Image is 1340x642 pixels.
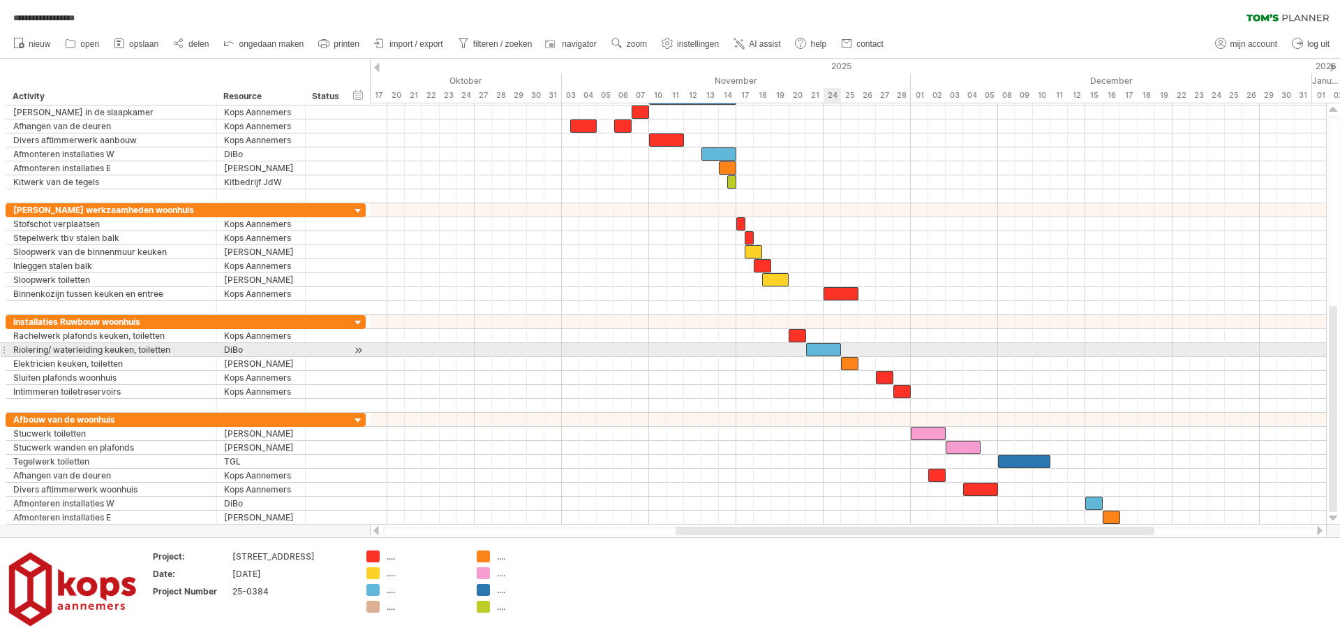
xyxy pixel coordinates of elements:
[422,88,440,103] div: woensdag, 22 Oktober 2025
[719,88,736,103] div: vrijdag, 14 November 2025
[13,427,209,440] div: Stucwerk toiletten
[730,35,784,53] a: AI assist
[223,89,297,103] div: Resource
[876,88,893,103] div: donderdag, 27 November 2025
[13,89,209,103] div: Activity
[928,88,946,103] div: dinsdag, 2 December 2025
[13,231,209,245] div: Stepelwerk tbv stalen balk
[224,161,298,175] div: [PERSON_NAME]
[13,329,209,342] div: Rachelwerk plafonds keuken, toiletten
[13,203,209,217] div: [PERSON_NAME] werkzaamheden woonhuis
[1288,35,1334,53] a: log uit
[387,567,463,579] div: ....
[754,88,771,103] div: dinsdag, 18 November 2025
[224,343,298,356] div: DiBo
[153,550,230,562] div: Project:
[232,585,350,597] div: 25-0384
[224,371,298,384] div: Kops Aannemers
[667,88,684,103] div: dinsdag, 11 November 2025
[1212,35,1281,53] a: mijn account
[13,105,209,119] div: [PERSON_NAME] in de slaapkamer
[334,39,359,49] span: printen
[981,88,998,103] div: vrijdag, 5 December 2025
[440,88,457,103] div: donderdag, 23 Oktober 2025
[13,441,209,454] div: Stucwerk wanden en plafonds
[13,357,209,370] div: Elektricien keuken, toiletten
[224,497,298,510] div: DiBo
[911,73,1312,88] div: December 2025
[1033,88,1050,103] div: woensdag, 10 December 2025
[1050,88,1068,103] div: donderdag, 11 December 2025
[632,88,649,103] div: vrijdag, 7 November 2025
[224,511,298,524] div: [PERSON_NAME]
[963,88,981,103] div: donderdag, 4 December 2025
[473,39,533,49] span: filteren / zoeken
[497,584,573,596] div: ....
[13,161,209,175] div: Afmonteren installaties E
[475,88,492,103] div: maandag, 27 Oktober 2025
[224,105,298,119] div: Kops Aannemers
[1260,88,1277,103] div: maandag, 29 December 2025
[701,88,719,103] div: donderdag, 13 November 2025
[224,245,298,258] div: [PERSON_NAME]
[658,35,723,53] a: instellingen
[492,88,509,103] div: dinsdag, 28 Oktober 2025
[13,511,209,524] div: Afmonteren installaties E
[841,88,858,103] div: dinsdag, 25 November 2025
[387,601,463,613] div: ....
[13,147,209,161] div: Afmonteren installaties W
[1120,88,1138,103] div: woensdag, 17 December 2025
[232,550,350,562] div: [STREET_ADDRESS]
[224,147,298,161] div: DiBo
[544,88,562,103] div: vrijdag, 31 Oktober 2025
[224,287,298,300] div: Kops Aannemers
[29,39,50,49] span: nieuw
[527,88,544,103] div: donderdag, 30 Oktober 2025
[13,455,209,468] div: Tegelwerk toiletten
[61,35,103,53] a: open
[856,39,884,49] span: contact
[13,343,209,356] div: Riolering/ waterleiding keuken, toiletten
[389,39,443,49] span: import / export
[1312,88,1330,103] div: donderdag, 1 Januari 2026
[1277,88,1295,103] div: dinsdag, 30 December 2025
[597,88,614,103] div: woensdag, 5 November 2025
[789,88,806,103] div: donderdag, 20 November 2025
[627,39,647,49] span: zoom
[1230,39,1277,49] span: mijn account
[224,385,298,398] div: Kops Aannemers
[387,550,463,562] div: ....
[649,88,667,103] div: maandag, 10 November 2025
[13,315,209,328] div: Installaties Ruwbouw woonhuis
[1207,88,1225,103] div: woensdag, 24 December 2025
[370,88,387,103] div: vrijdag, 17 Oktober 2025
[224,273,298,286] div: [PERSON_NAME]
[509,88,527,103] div: woensdag, 29 Oktober 2025
[1295,88,1312,103] div: woensdag, 31 December 2025
[810,39,826,49] span: help
[13,469,209,482] div: Afhangen van de deuren
[405,88,422,103] div: dinsdag, 21 Oktober 2025
[454,35,537,53] a: filteren / zoeken
[10,35,54,53] a: nieuw
[1085,88,1103,103] div: maandag, 15 December 2025
[749,39,780,49] span: AI assist
[1155,88,1172,103] div: vrijdag, 19 December 2025
[893,88,911,103] div: vrijdag, 28 November 2025
[543,35,600,53] a: navigator
[80,39,99,49] span: open
[224,357,298,370] div: [PERSON_NAME]
[736,88,754,103] div: maandag, 17 November 2025
[110,35,163,53] a: opslaan
[614,88,632,103] div: donderdag, 6 November 2025
[1172,88,1190,103] div: maandag, 22 December 2025
[998,88,1015,103] div: maandag, 8 December 2025
[13,287,209,300] div: Binnenkozijn tussen keuken en entree
[497,550,573,562] div: ....
[13,217,209,231] div: Stofschot verplaatsen
[562,39,596,49] span: navigator
[224,329,298,342] div: Kops Aannemers
[1190,88,1207,103] div: dinsdag, 23 December 2025
[170,35,213,53] a: delen
[1068,88,1085,103] div: vrijdag, 12 December 2025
